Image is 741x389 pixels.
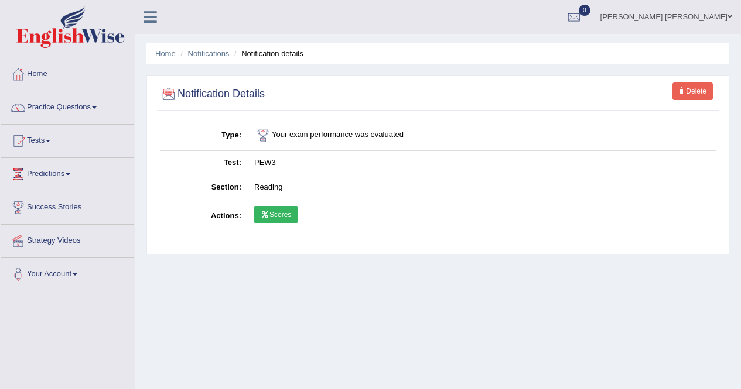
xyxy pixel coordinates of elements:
li: Notification details [231,48,303,59]
a: Scores [254,206,298,223]
th: Type [160,120,248,151]
th: Actions [160,199,248,233]
td: PEW3 [248,151,716,175]
a: Predictions [1,158,134,187]
a: Notifications [188,49,230,58]
td: Your exam performance was evaluated [248,120,716,151]
th: Section [160,175,248,199]
a: Practice Questions [1,91,134,121]
a: Your Account [1,258,134,287]
a: Delete [672,82,713,100]
span: 0 [579,5,590,16]
th: Test [160,151,248,175]
a: Tests [1,125,134,154]
a: Strategy Videos [1,225,134,254]
a: Home [155,49,176,58]
a: Success Stories [1,191,134,221]
td: Reading [248,175,716,199]
a: Home [1,58,134,87]
h2: Notification Details [160,85,265,103]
